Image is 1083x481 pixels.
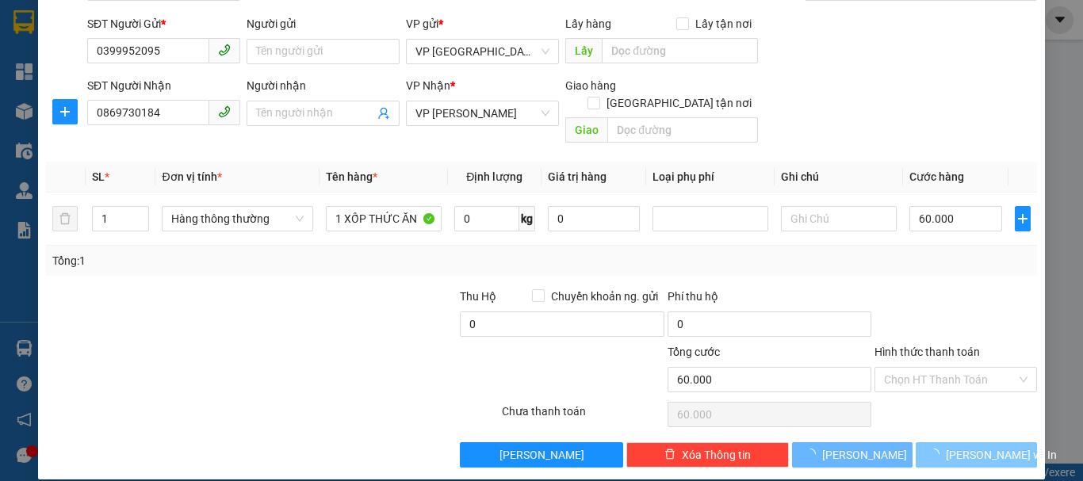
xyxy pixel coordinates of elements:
[792,442,913,468] button: [PERSON_NAME]
[1015,206,1031,231] button: plus
[415,40,549,63] span: VP Bình Lộc
[545,288,664,305] span: Chuyển khoản ng. gửi
[406,79,450,92] span: VP Nhận
[664,449,675,461] span: delete
[52,99,78,124] button: plus
[171,207,303,231] span: Hàng thông thường
[87,77,240,94] div: SĐT Người Nhận
[565,17,611,30] span: Lấy hàng
[668,288,871,311] div: Phí thu hộ
[218,105,231,118] span: phone
[602,38,758,63] input: Dọc đường
[874,345,980,358] label: Hình thức thanh toán
[682,446,751,464] span: Xóa Thông tin
[247,77,400,94] div: Người nhận
[822,446,907,464] span: [PERSON_NAME]
[775,162,903,193] th: Ghi chú
[781,206,897,231] input: Ghi Chú
[805,449,822,460] span: loading
[247,15,400,32] div: Người gửi
[668,345,720,358] span: Tổng cước
[916,442,1037,468] button: [PERSON_NAME] và In
[326,170,377,183] span: Tên hàng
[909,170,964,183] span: Cước hàng
[148,59,663,78] li: Hotline: 1900252555
[565,38,602,63] span: Lấy
[607,117,758,143] input: Dọc đường
[460,442,622,468] button: [PERSON_NAME]
[466,170,522,183] span: Định lượng
[1016,212,1030,225] span: plus
[52,252,419,269] div: Tổng: 1
[565,79,616,92] span: Giao hàng
[600,94,758,112] span: [GEOGRAPHIC_DATA] tận nơi
[548,170,607,183] span: Giá trị hàng
[415,101,549,125] span: VP Hoàng Liệt
[626,442,789,468] button: deleteXóa Thông tin
[52,206,78,231] button: delete
[92,170,105,183] span: SL
[20,115,236,168] b: GỬI : VP [GEOGRAPHIC_DATA]
[689,15,758,32] span: Lấy tận nơi
[565,117,607,143] span: Giao
[162,170,221,183] span: Đơn vị tính
[218,44,231,56] span: phone
[646,162,775,193] th: Loại phụ phí
[499,446,584,464] span: [PERSON_NAME]
[946,446,1057,464] span: [PERSON_NAME] và In
[548,206,641,231] input: 0
[460,290,496,303] span: Thu Hộ
[148,39,663,59] li: Cổ Đạm, xã [GEOGRAPHIC_DATA], [GEOGRAPHIC_DATA]
[500,403,666,430] div: Chưa thanh toán
[87,15,240,32] div: SĐT Người Gửi
[377,107,390,120] span: user-add
[406,15,559,32] div: VP gửi
[519,206,535,231] span: kg
[928,449,946,460] span: loading
[20,20,99,99] img: logo.jpg
[326,206,442,231] input: VD: Bàn, Ghế
[53,105,77,118] span: plus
